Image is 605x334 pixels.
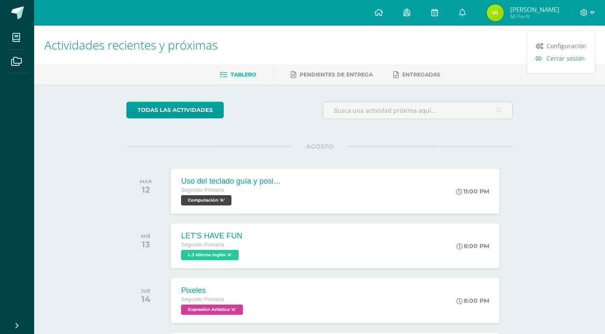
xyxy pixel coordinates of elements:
span: Configuración [547,42,586,50]
a: Cerrar sesión [527,52,595,64]
span: Segundo Primaria [181,187,224,193]
div: MIÉ [141,233,151,239]
a: Tablero [220,68,256,82]
img: c74c4a1145e24740cfdcd1b1f0a2454e.png [487,4,504,21]
span: Segundo Primaria [181,296,224,302]
span: Computación 'A' [181,195,231,205]
span: Tablero [231,71,256,78]
span: Expresión Artística 'A' [181,305,243,315]
span: L.3 Idioma Inglés 'A' [181,250,239,260]
a: Entregadas [393,68,440,82]
div: LET'S HAVE FUN [181,231,242,240]
span: Actividades recientes y próximas [44,37,218,53]
div: 8:00 PM [456,297,489,305]
div: 11:00 PM [456,188,489,195]
a: todas las Actividades [126,102,224,118]
span: [PERSON_NAME] [510,5,559,14]
span: Segundo Primaria [181,242,224,248]
span: Pendientes de entrega [300,71,373,78]
span: AGOSTO [292,143,347,150]
div: JUE [141,288,151,294]
a: Pendientes de entrega [291,68,373,82]
span: Entregadas [402,71,440,78]
input: Busca una actividad próxima aquí... [323,102,512,119]
div: Uso del teclado guía y posicionamiento de manos [PERSON_NAME] [181,177,284,186]
a: Configuración [527,40,595,52]
div: Pixeles [181,286,245,295]
div: 12 [140,185,152,195]
div: MAR [140,179,152,185]
span: Cerrar sesión [547,54,585,62]
div: 14 [141,294,151,304]
div: 13 [141,239,151,249]
div: 8:00 PM [456,242,489,250]
span: Mi Perfil [510,13,559,20]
